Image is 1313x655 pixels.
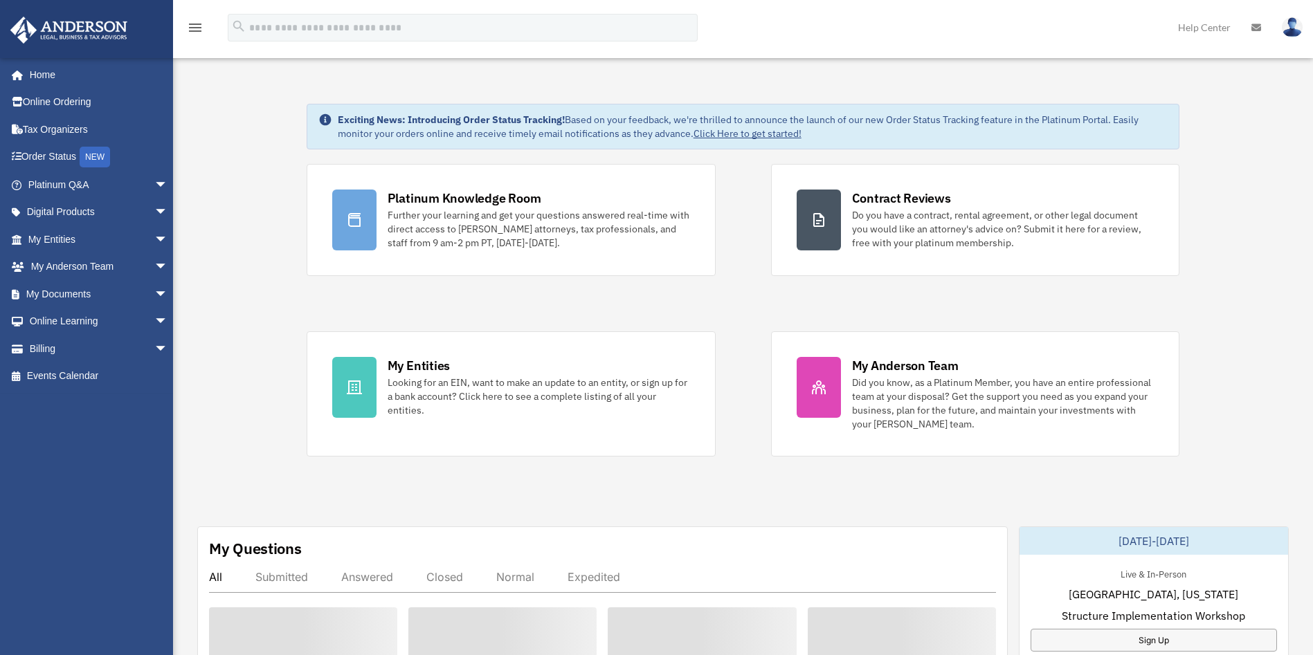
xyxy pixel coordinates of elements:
[10,89,189,116] a: Online Ordering
[307,331,716,456] a: My Entities Looking for an EIN, want to make an update to an entity, or sign up for a bank accoun...
[10,143,189,172] a: Order StatusNEW
[209,538,302,559] div: My Questions
[10,199,189,226] a: Digital Productsarrow_drop_down
[154,280,182,308] span: arrow_drop_down
[10,171,189,199] a: Platinum Q&Aarrow_drop_down
[338,113,1168,140] div: Based on your feedback, we're thrilled to announce the launch of our new Order Status Tracking fe...
[154,199,182,227] span: arrow_drop_down
[10,116,189,143] a: Tax Organizers
[1020,527,1288,555] div: [DATE]-[DATE]
[10,362,189,390] a: Events Calendar
[231,19,246,34] i: search
[154,308,182,336] span: arrow_drop_down
[307,164,716,276] a: Platinum Knowledge Room Further your learning and get your questions answered real-time with dire...
[187,24,203,36] a: menu
[426,570,463,584] div: Closed
[852,357,959,374] div: My Anderson Team
[338,113,565,126] strong: Exciting News: Introducing Order Status Tracking!
[187,19,203,36] i: menu
[1110,566,1197,580] div: Live & In-Person
[10,335,189,362] a: Billingarrow_drop_down
[568,570,620,584] div: Expedited
[1282,17,1303,37] img: User Pic
[154,225,182,254] span: arrow_drop_down
[10,308,189,335] a: Online Learningarrow_drop_down
[80,147,110,167] div: NEW
[341,570,393,584] div: Answered
[10,61,182,89] a: Home
[852,208,1154,250] div: Do you have a contract, rental agreement, or other legal document you would like an attorney's ad...
[10,253,189,281] a: My Anderson Teamarrow_drop_down
[255,570,308,584] div: Submitted
[1062,607,1245,624] span: Structure Implementation Workshop
[1031,629,1277,652] a: Sign Up
[852,376,1154,431] div: Did you know, as a Platinum Member, you have an entire professional team at your disposal? Get th...
[388,208,690,250] div: Further your learning and get your questions answered real-time with direct access to [PERSON_NAM...
[154,253,182,282] span: arrow_drop_down
[388,190,541,207] div: Platinum Knowledge Room
[388,357,450,374] div: My Entities
[154,335,182,363] span: arrow_drop_down
[496,570,534,584] div: Normal
[154,171,182,199] span: arrow_drop_down
[694,127,802,140] a: Click Here to get started!
[388,376,690,417] div: Looking for an EIN, want to make an update to an entity, or sign up for a bank account? Click her...
[771,331,1180,456] a: My Anderson Team Did you know, as a Platinum Member, you have an entire professional team at your...
[771,164,1180,276] a: Contract Reviews Do you have a contract, rental agreement, or other legal document you would like...
[852,190,951,207] div: Contract Reviews
[209,570,222,584] div: All
[6,17,132,44] img: Anderson Advisors Platinum Portal
[10,280,189,308] a: My Documentsarrow_drop_down
[1069,586,1238,602] span: [GEOGRAPHIC_DATA], [US_STATE]
[10,225,189,253] a: My Entitiesarrow_drop_down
